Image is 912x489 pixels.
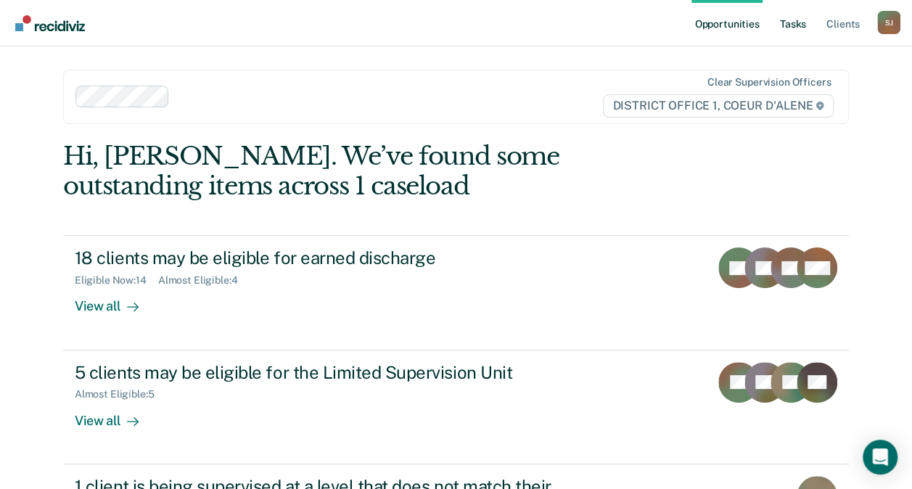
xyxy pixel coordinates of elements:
[75,388,166,400] div: Almost Eligible : 5
[863,440,897,474] div: Open Intercom Messenger
[75,274,158,287] div: Eligible Now : 14
[75,362,584,383] div: 5 clients may be eligible for the Limited Supervision Unit
[75,287,156,315] div: View all
[75,247,584,268] div: 18 clients may be eligible for earned discharge
[75,400,156,429] div: View all
[158,274,250,287] div: Almost Eligible : 4
[603,94,834,118] span: DISTRICT OFFICE 1, COEUR D'ALENE
[707,76,831,89] div: Clear supervision officers
[63,350,849,464] a: 5 clients may be eligible for the Limited Supervision UnitAlmost Eligible:5View all
[63,235,849,350] a: 18 clients may be eligible for earned dischargeEligible Now:14Almost Eligible:4View all
[63,141,692,201] div: Hi, [PERSON_NAME]. We’ve found some outstanding items across 1 caseload
[877,11,900,34] div: S J
[15,15,85,31] img: Recidiviz
[877,11,900,34] button: Profile dropdown button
